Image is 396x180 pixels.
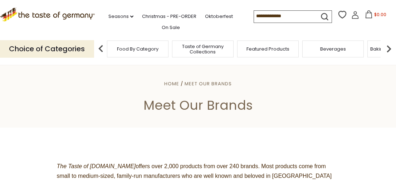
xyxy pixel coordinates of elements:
[162,24,180,32] a: On Sale
[94,42,108,56] img: previous arrow
[361,10,391,21] button: $0.00
[374,11,386,18] span: $0.00
[142,13,196,20] a: Christmas - PRE-ORDER
[22,97,374,113] h1: Meet Our Brands
[382,42,396,56] img: next arrow
[185,80,232,87] a: Meet Our Brands
[320,46,346,52] a: Beverages
[164,80,179,87] a: Home
[57,163,136,169] em: The Taste of [DOMAIN_NAME]
[108,13,133,20] a: Seasons
[246,46,289,52] a: Featured Products
[205,13,233,20] a: Oktoberfest
[174,44,231,55] a: Taste of Germany Collections
[117,46,158,52] a: Food By Category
